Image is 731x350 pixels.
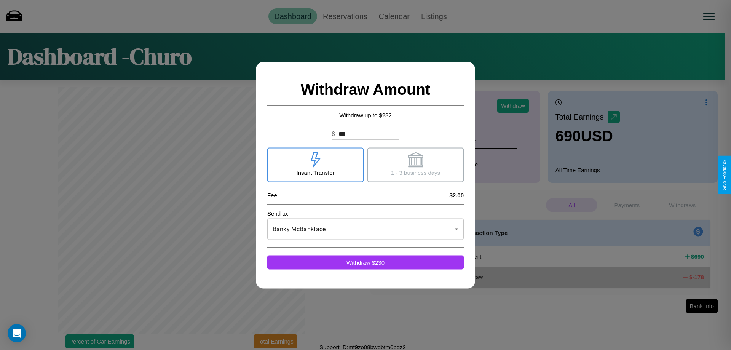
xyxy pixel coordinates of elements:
[722,160,727,190] div: Give Feedback
[267,110,464,120] p: Withdraw up to $ 232
[267,73,464,106] h2: Withdraw Amount
[267,208,464,218] p: Send to:
[267,190,277,200] p: Fee
[391,167,440,177] p: 1 - 3 business days
[296,167,334,177] p: Insant Transfer
[267,255,464,269] button: Withdraw $230
[449,192,464,198] h4: $2.00
[8,324,26,342] div: Open Intercom Messenger
[332,129,335,138] p: $
[267,218,464,240] div: Banky McBankface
